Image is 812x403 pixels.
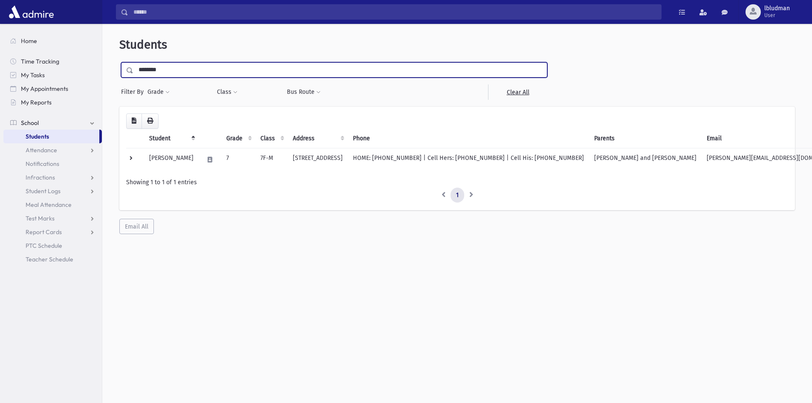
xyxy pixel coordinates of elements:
[26,242,62,249] span: PTC Schedule
[3,143,102,157] a: Attendance
[26,215,55,222] span: Test Marks
[126,113,142,129] button: CSV
[26,187,61,195] span: Student Logs
[3,212,102,225] a: Test Marks
[26,133,49,140] span: Students
[147,84,170,100] button: Grade
[255,129,288,148] th: Class: activate to sort column ascending
[3,96,102,109] a: My Reports
[764,12,790,19] span: User
[3,55,102,68] a: Time Tracking
[3,116,102,130] a: School
[26,255,73,263] span: Teacher Schedule
[488,84,547,100] a: Clear All
[451,188,464,203] a: 1
[288,129,348,148] th: Address: activate to sort column ascending
[348,148,589,171] td: HOME: [PHONE_NUMBER] | Cell Hers: [PHONE_NUMBER] | Cell His: [PHONE_NUMBER]
[589,129,702,148] th: Parents
[144,148,199,171] td: [PERSON_NAME]
[589,148,702,171] td: [PERSON_NAME] and [PERSON_NAME]
[26,160,59,168] span: Notifications
[764,5,790,12] span: lbludman
[3,34,102,48] a: Home
[144,129,199,148] th: Student: activate to sort column descending
[221,148,255,171] td: 7
[3,225,102,239] a: Report Cards
[3,184,102,198] a: Student Logs
[21,37,37,45] span: Home
[119,38,167,52] span: Students
[21,99,52,106] span: My Reports
[3,130,99,143] a: Students
[26,201,72,209] span: Meal Attendance
[3,157,102,171] a: Notifications
[26,146,57,154] span: Attendance
[21,85,68,93] span: My Appointments
[3,82,102,96] a: My Appointments
[121,87,147,96] span: Filter By
[286,84,321,100] button: Bus Route
[26,228,62,236] span: Report Cards
[288,148,348,171] td: [STREET_ADDRESS]
[3,239,102,252] a: PTC Schedule
[7,3,56,20] img: AdmirePro
[126,178,788,187] div: Showing 1 to 1 of 1 entries
[142,113,159,129] button: Print
[26,174,55,181] span: Infractions
[3,252,102,266] a: Teacher Schedule
[3,68,102,82] a: My Tasks
[255,148,288,171] td: 7F-M
[3,198,102,212] a: Meal Attendance
[21,58,59,65] span: Time Tracking
[217,84,238,100] button: Class
[221,129,255,148] th: Grade: activate to sort column ascending
[21,119,39,127] span: School
[128,4,661,20] input: Search
[21,71,45,79] span: My Tasks
[3,171,102,184] a: Infractions
[119,219,154,234] button: Email All
[348,129,589,148] th: Phone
